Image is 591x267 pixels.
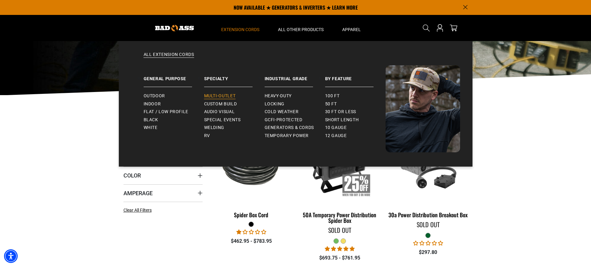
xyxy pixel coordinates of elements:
a: Clear All Filters [123,207,154,214]
a: green 30a Power Distribution Breakout Box [388,127,468,221]
span: All Other Products [278,27,324,32]
div: Sold Out [300,227,379,233]
span: 30 ft or less [325,109,356,115]
a: Indoor [144,100,204,108]
span: Outdoor [144,93,165,99]
img: Bad Ass Extension Cords [386,65,460,152]
a: By Feature [325,65,386,87]
span: Indoor [144,101,161,107]
a: Heavy-Duty [265,92,325,100]
a: RV [204,132,265,140]
a: Flat / Low Profile [144,108,204,116]
a: All Extension Cords [131,52,460,65]
span: 50 ft [325,101,337,107]
a: Short Length [325,116,386,124]
span: Short Length [325,117,359,123]
a: cart [449,24,459,32]
a: Specialty [204,65,265,87]
a: Outdoor [144,92,204,100]
span: 0.00 stars [413,240,443,246]
a: Generators & Cords [265,124,325,132]
span: Flat / Low Profile [144,109,189,115]
summary: Amperage [123,184,203,202]
span: Color [123,172,141,179]
span: Special Events [204,117,241,123]
div: $462.95 - $783.95 [212,237,291,245]
a: Temporary Power [265,132,325,140]
summary: Search [421,23,431,33]
summary: Color [123,167,203,184]
span: Amperage [123,190,153,197]
span: RV [204,133,210,139]
div: $297.80 [388,249,468,256]
a: Cold Weather [265,108,325,116]
a: Black [144,116,204,124]
summary: Apparel [333,15,370,41]
summary: Extension Cords [212,15,269,41]
a: 30 ft or less [325,108,386,116]
a: 10 gauge [325,124,386,132]
span: Locking [265,101,284,107]
div: Sold Out [388,221,468,228]
span: White [144,125,158,131]
span: Generators & Cords [265,125,314,131]
a: General Purpose [144,65,204,87]
span: Black [144,117,158,123]
span: GCFI-Protected [265,117,302,123]
span: Cold Weather [265,109,299,115]
span: 10 gauge [325,125,347,131]
span: Heavy-Duty [265,93,292,99]
div: 30a Power Distribution Breakout Box [388,212,468,218]
div: Accessibility Menu [4,249,18,263]
a: GCFI-Protected [265,116,325,124]
a: black Spider Box Cord [212,127,291,221]
span: Custom Build [204,101,237,107]
span: Audio Visual [204,109,235,115]
a: Open this option [435,15,445,41]
a: Industrial Grade [265,65,325,87]
span: 5.00 stars [325,246,355,252]
span: 1.00 stars [236,229,266,235]
div: 50A Temporary Power Distribution Spider Box [300,212,379,223]
span: Apparel [342,27,361,32]
span: 100 ft [325,93,340,99]
a: Special Events [204,116,265,124]
a: White [144,124,204,132]
span: Clear All Filters [123,208,152,213]
span: Welding [204,125,224,131]
span: Extension Cords [221,27,259,32]
span: 12 gauge [325,133,347,139]
a: Custom Build [204,100,265,108]
div: Spider Box Cord [212,212,291,218]
a: 50A Temporary Power Distribution Spider Box 50A Temporary Power Distribution Spider Box [300,127,379,227]
img: black [212,142,290,190]
a: 100 ft [325,92,386,100]
img: Bad Ass Extension Cords [155,25,194,31]
summary: All Other Products [269,15,333,41]
a: 50 ft [325,100,386,108]
a: Locking [265,100,325,108]
a: Multi-Outlet [204,92,265,100]
a: Welding [204,124,265,132]
a: Audio Visual [204,108,265,116]
div: $693.75 - $761.95 [300,254,379,262]
span: Temporary Power [265,133,309,139]
span: Multi-Outlet [204,93,236,99]
a: 12 gauge [325,132,386,140]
